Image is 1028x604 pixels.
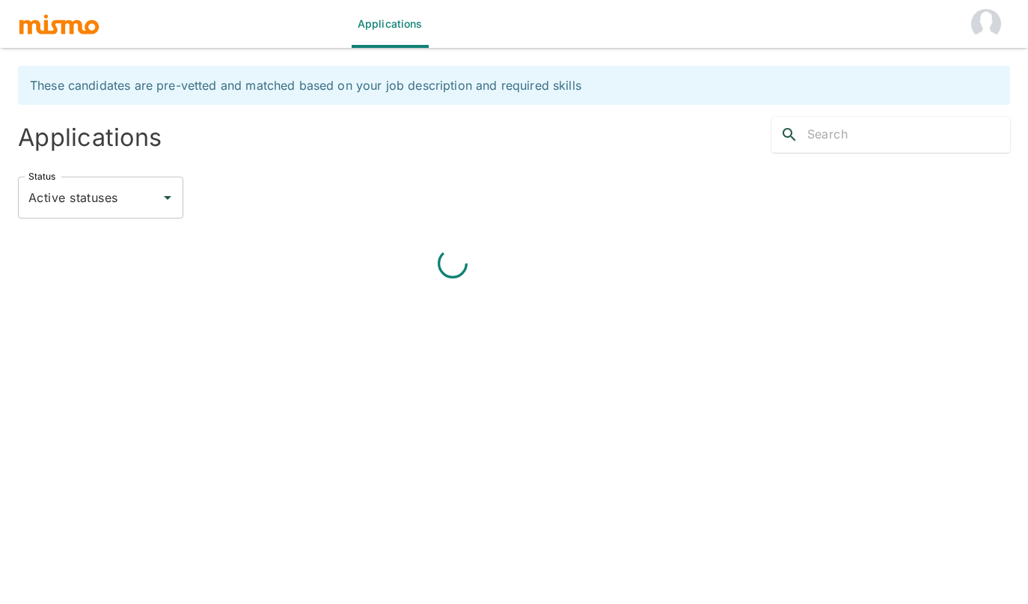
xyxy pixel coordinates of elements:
img: logo [18,13,100,35]
img: Jinal Jhaveri [971,9,1001,39]
span: These candidates are pre-vetted and matched based on your job description and required skills [30,78,581,93]
h4: Applications [18,123,508,153]
button: search [771,117,807,153]
input: Search [807,123,1011,147]
button: Open [157,187,178,208]
label: Status [28,170,55,183]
